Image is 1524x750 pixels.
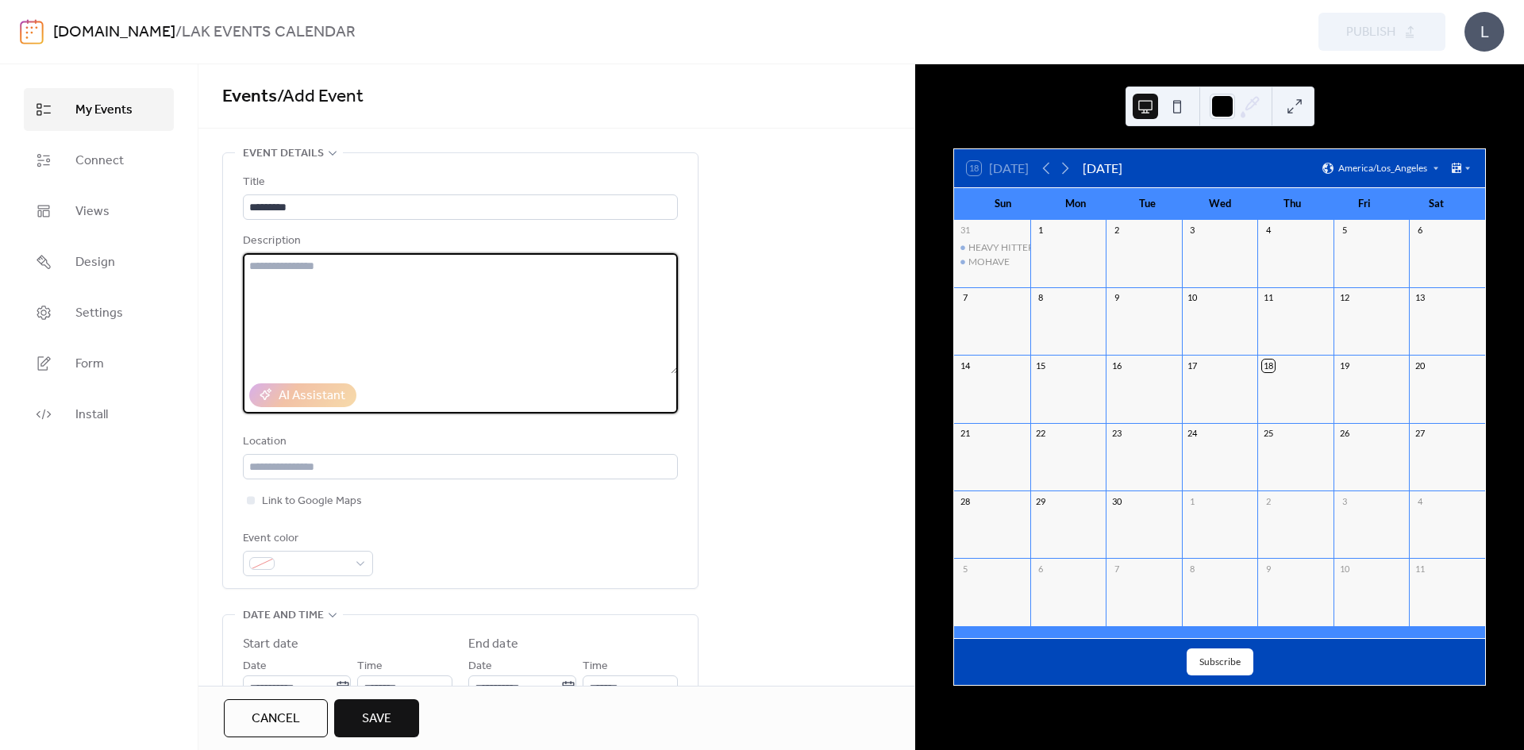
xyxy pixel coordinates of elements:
[959,360,971,371] div: 14
[1083,159,1122,178] div: [DATE]
[1111,188,1183,220] div: Tue
[53,17,175,48] a: [DOMAIN_NAME]
[583,657,608,676] span: Time
[1262,428,1274,440] div: 25
[75,152,124,171] span: Connect
[277,79,364,114] span: / Add Event
[243,144,324,163] span: Event details
[1035,225,1047,237] div: 1
[1035,563,1047,575] div: 6
[1110,428,1122,440] div: 23
[1187,225,1199,237] div: 3
[468,635,518,654] div: End date
[1183,188,1256,220] div: Wed
[75,101,133,120] span: My Events
[252,710,300,729] span: Cancel
[1262,225,1274,237] div: 4
[959,428,971,440] div: 21
[362,710,391,729] span: Save
[243,232,675,251] div: Description
[1110,495,1122,507] div: 30
[243,173,675,192] div: Title
[24,190,174,233] a: Views
[967,188,1039,220] div: Sun
[75,406,108,425] span: Install
[1414,428,1426,440] div: 27
[75,355,104,374] span: Form
[24,342,174,385] a: Form
[1262,292,1274,304] div: 11
[1256,188,1328,220] div: Thu
[1338,495,1350,507] div: 3
[1110,360,1122,371] div: 16
[243,635,298,654] div: Start date
[1187,648,1253,675] button: Subscribe
[1338,292,1350,304] div: 12
[959,563,971,575] div: 5
[1039,188,1111,220] div: Mon
[1338,225,1350,237] div: 5
[1414,563,1426,575] div: 11
[1187,428,1199,440] div: 24
[968,241,1039,255] div: HEAVY HITTERS
[357,657,383,676] span: Time
[75,304,123,323] span: Settings
[1414,360,1426,371] div: 20
[959,292,971,304] div: 7
[24,139,174,182] a: Connect
[24,393,174,436] a: Install
[224,699,328,737] button: Cancel
[468,657,492,676] span: Date
[24,291,174,334] a: Settings
[1338,163,1427,173] span: America/Los_Angeles
[24,240,174,283] a: Design
[1110,563,1122,575] div: 7
[1035,292,1047,304] div: 8
[1187,360,1199,371] div: 17
[1262,360,1274,371] div: 18
[243,433,675,452] div: Location
[175,17,182,48] b: /
[1110,225,1122,237] div: 2
[1338,360,1350,371] div: 19
[182,17,356,48] b: LAK EVENTS CALENDAR
[222,79,277,114] a: Events
[243,529,370,548] div: Event color
[968,256,1010,269] div: MOHAVE
[262,492,362,511] span: Link to Google Maps
[243,657,267,676] span: Date
[1187,292,1199,304] div: 10
[1464,12,1504,52] div: L
[1035,428,1047,440] div: 22
[1262,563,1274,575] div: 9
[1187,495,1199,507] div: 1
[334,699,419,737] button: Save
[1187,563,1199,575] div: 8
[24,88,174,131] a: My Events
[20,19,44,44] img: logo
[954,241,1030,255] div: HEAVY HITTERS
[1338,563,1350,575] div: 10
[1400,188,1472,220] div: Sat
[1414,225,1426,237] div: 6
[1328,188,1400,220] div: Fri
[1262,495,1274,507] div: 2
[1414,495,1426,507] div: 4
[75,202,110,221] span: Views
[1035,495,1047,507] div: 29
[954,256,1030,269] div: MOHAVE
[243,606,324,625] span: Date and time
[1414,292,1426,304] div: 13
[1338,428,1350,440] div: 26
[1035,360,1047,371] div: 15
[75,253,115,272] span: Design
[1110,292,1122,304] div: 9
[959,225,971,237] div: 31
[959,495,971,507] div: 28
